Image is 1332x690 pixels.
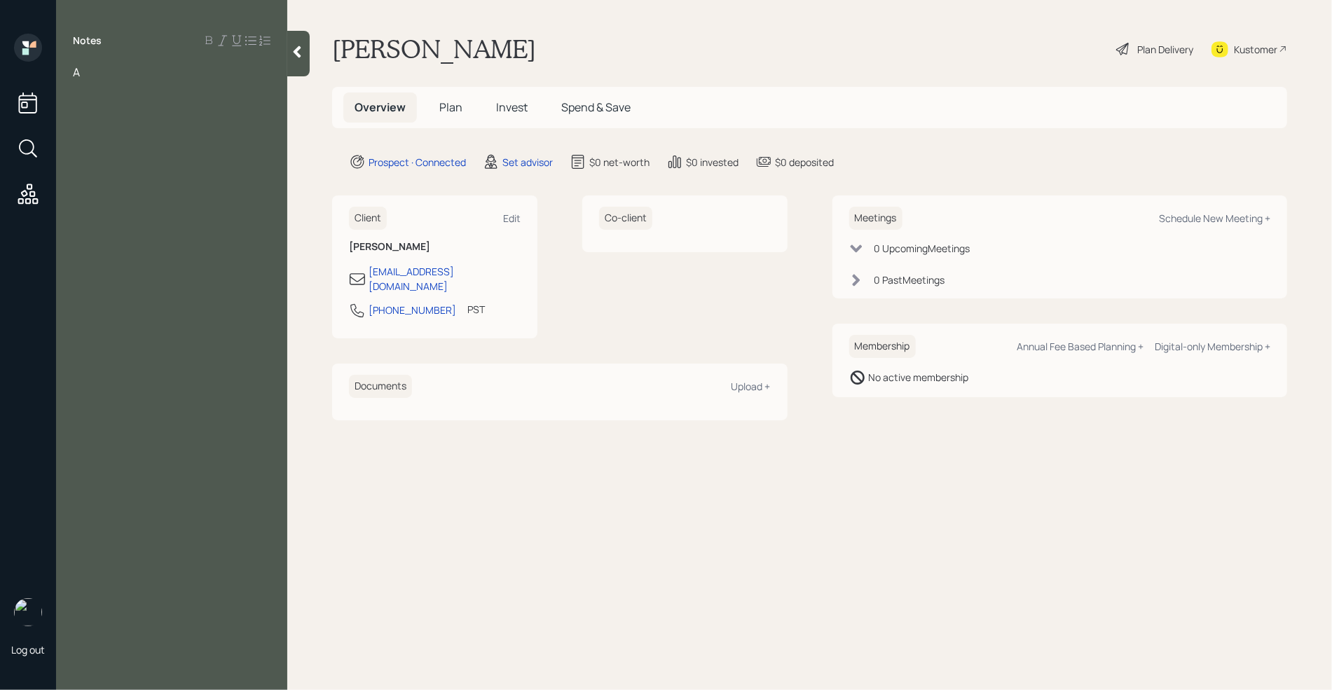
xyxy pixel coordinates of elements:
[349,241,521,253] h6: [PERSON_NAME]
[775,155,834,170] div: $0 deposited
[732,380,771,393] div: Upload +
[849,335,916,358] h6: Membership
[502,155,553,170] div: Set advisor
[686,155,739,170] div: $0 invested
[73,64,80,80] span: A
[467,302,485,317] div: PST
[369,264,521,294] div: [EMAIL_ADDRESS][DOMAIN_NAME]
[1159,212,1270,225] div: Schedule New Meeting +
[349,375,412,398] h6: Documents
[73,34,102,48] label: Notes
[561,99,631,115] span: Spend & Save
[1155,340,1270,353] div: Digital-only Membership +
[874,272,945,287] div: 0 Past Meeting s
[874,241,970,256] div: 0 Upcoming Meeting s
[1137,42,1193,57] div: Plan Delivery
[11,643,45,656] div: Log out
[14,598,42,626] img: retirable_logo.png
[369,303,456,317] div: [PHONE_NUMBER]
[1017,340,1144,353] div: Annual Fee Based Planning +
[496,99,528,115] span: Invest
[589,155,650,170] div: $0 net-worth
[503,212,521,225] div: Edit
[869,370,969,385] div: No active membership
[849,207,902,230] h6: Meetings
[1234,42,1277,57] div: Kustomer
[369,155,466,170] div: Prospect · Connected
[349,207,387,230] h6: Client
[332,34,536,64] h1: [PERSON_NAME]
[599,207,652,230] h6: Co-client
[439,99,462,115] span: Plan
[355,99,406,115] span: Overview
